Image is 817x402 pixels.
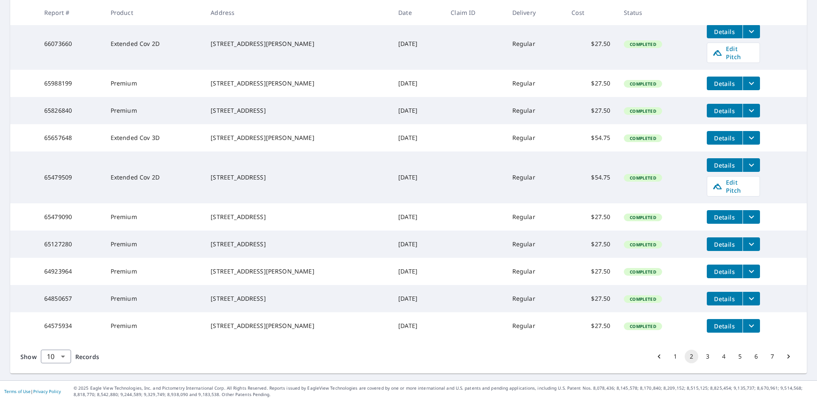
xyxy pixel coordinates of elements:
[707,292,743,305] button: detailsBtn-64850657
[506,70,565,97] td: Regular
[565,70,617,97] td: $27.50
[712,107,737,115] span: Details
[782,350,795,363] button: Go to next page
[211,213,385,221] div: [STREET_ADDRESS]
[743,210,760,224] button: filesDropdownBtn-65479090
[712,178,754,194] span: Edit Pitch
[712,295,737,303] span: Details
[743,77,760,90] button: filesDropdownBtn-65988199
[506,231,565,258] td: Regular
[211,106,385,115] div: [STREET_ADDRESS]
[743,292,760,305] button: filesDropdownBtn-64850657
[701,350,714,363] button: Go to page 3
[565,312,617,339] td: $27.50
[707,77,743,90] button: detailsBtn-65988199
[211,173,385,182] div: [STREET_ADDRESS]
[712,240,737,248] span: Details
[104,70,204,97] td: Premium
[743,25,760,38] button: filesDropdownBtn-66073660
[685,350,698,363] button: page 2
[37,18,104,70] td: 66073660
[766,350,779,363] button: Go to page 7
[37,97,104,124] td: 65826840
[104,258,204,285] td: Premium
[712,161,737,169] span: Details
[506,312,565,339] td: Regular
[104,231,204,258] td: Premium
[743,131,760,145] button: filesDropdownBtn-65657648
[104,124,204,151] td: Extended Cov 3D
[37,285,104,312] td: 64850657
[104,151,204,203] td: Extended Cov 2D
[391,285,444,312] td: [DATE]
[391,231,444,258] td: [DATE]
[707,158,743,172] button: detailsBtn-65479509
[717,350,731,363] button: Go to page 4
[565,151,617,203] td: $54.75
[625,269,661,275] span: Completed
[625,323,661,329] span: Completed
[211,134,385,142] div: [STREET_ADDRESS][PERSON_NAME]
[749,350,763,363] button: Go to page 6
[506,124,565,151] td: Regular
[743,104,760,117] button: filesDropdownBtn-65826840
[668,350,682,363] button: Go to page 1
[712,45,754,61] span: Edit Pitch
[506,203,565,231] td: Regular
[4,388,31,394] a: Terms of Use
[104,203,204,231] td: Premium
[41,350,71,363] div: Show 10 records
[391,124,444,151] td: [DATE]
[625,81,661,87] span: Completed
[391,151,444,203] td: [DATE]
[41,345,71,368] div: 10
[712,268,737,276] span: Details
[75,353,99,361] span: Records
[20,353,37,361] span: Show
[707,25,743,38] button: detailsBtn-66073660
[506,151,565,203] td: Regular
[211,267,385,276] div: [STREET_ADDRESS][PERSON_NAME]
[712,322,737,330] span: Details
[565,231,617,258] td: $27.50
[37,124,104,151] td: 65657648
[211,322,385,330] div: [STREET_ADDRESS][PERSON_NAME]
[506,258,565,285] td: Regular
[625,214,661,220] span: Completed
[565,203,617,231] td: $27.50
[733,350,747,363] button: Go to page 5
[625,41,661,47] span: Completed
[391,18,444,70] td: [DATE]
[625,242,661,248] span: Completed
[652,350,666,363] button: Go to previous page
[37,70,104,97] td: 65988199
[37,151,104,203] td: 65479509
[33,388,61,394] a: Privacy Policy
[707,43,760,63] a: Edit Pitch
[74,385,813,398] p: © 2025 Eagle View Technologies, Inc. and Pictometry International Corp. All Rights Reserved. Repo...
[391,312,444,339] td: [DATE]
[104,97,204,124] td: Premium
[707,237,743,251] button: detailsBtn-65127280
[391,258,444,285] td: [DATE]
[625,108,661,114] span: Completed
[565,18,617,70] td: $27.50
[743,319,760,333] button: filesDropdownBtn-64575934
[712,28,737,36] span: Details
[712,80,737,88] span: Details
[712,134,737,142] span: Details
[37,231,104,258] td: 65127280
[565,258,617,285] td: $27.50
[104,312,204,339] td: Premium
[565,97,617,124] td: $27.50
[104,285,204,312] td: Premium
[37,203,104,231] td: 65479090
[565,285,617,312] td: $27.50
[391,97,444,124] td: [DATE]
[211,40,385,48] div: [STREET_ADDRESS][PERSON_NAME]
[37,312,104,339] td: 64575934
[506,18,565,70] td: Regular
[707,319,743,333] button: detailsBtn-64575934
[707,104,743,117] button: detailsBtn-65826840
[625,296,661,302] span: Completed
